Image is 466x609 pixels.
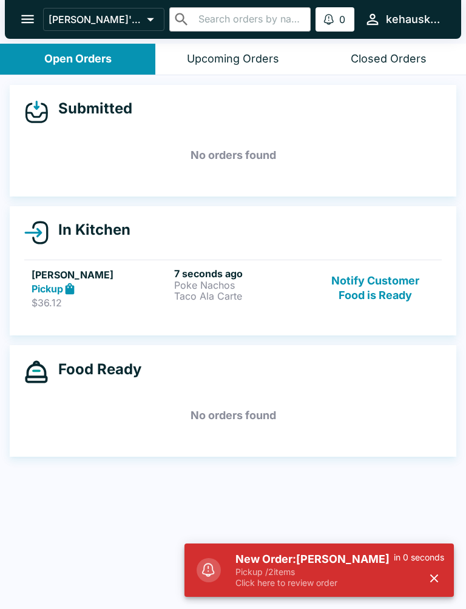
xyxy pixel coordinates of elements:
p: Taco Ala Carte [174,291,312,301]
input: Search orders by name or phone number [195,11,306,28]
h4: In Kitchen [49,221,130,239]
div: Closed Orders [351,52,427,66]
p: Poke Nachos [174,280,312,291]
p: $36.12 [32,297,169,309]
strong: Pickup [32,283,63,295]
p: 0 [339,13,345,25]
button: Notify Customer Food is Ready [317,267,434,309]
p: Pickup / 2 items [235,567,394,577]
h5: New Order: [PERSON_NAME] [235,552,394,567]
a: [PERSON_NAME]Pickup$36.127 seconds agoPoke NachosTaco Ala CarteNotify Customer Food is Ready [24,260,442,317]
div: Open Orders [44,52,112,66]
p: in 0 seconds [394,552,444,563]
div: Upcoming Orders [187,52,279,66]
p: Click here to review order [235,577,394,588]
button: kehauskitchen [359,6,447,32]
h5: No orders found [24,394,442,437]
h5: No orders found [24,133,442,177]
h4: Submitted [49,99,132,118]
p: [PERSON_NAME]'s Kitchen [49,13,142,25]
h5: [PERSON_NAME] [32,267,169,282]
div: kehauskitchen [386,12,442,27]
button: open drawer [12,4,43,35]
button: [PERSON_NAME]'s Kitchen [43,8,164,31]
h4: Food Ready [49,360,141,379]
h6: 7 seconds ago [174,267,312,280]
